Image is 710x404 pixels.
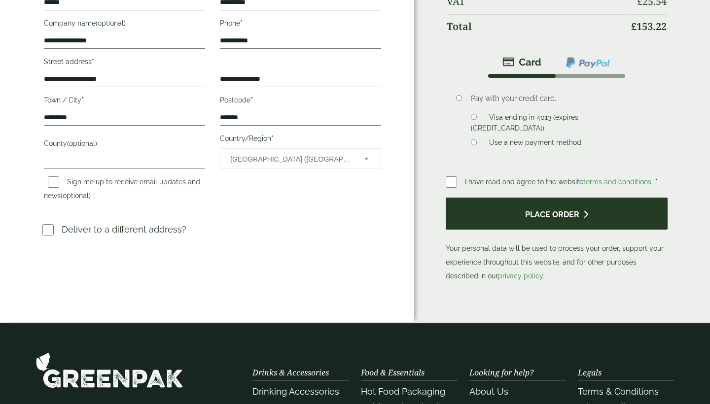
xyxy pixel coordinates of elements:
abbr: required [655,178,658,186]
label: Town / City [44,93,205,110]
abbr: required [240,19,243,27]
a: terms and conditions [583,178,651,186]
span: Country/Region [220,148,381,169]
abbr: required [250,96,253,104]
img: GreenPak Supplies [35,352,183,388]
img: ppcp-gateway.png [565,56,611,69]
span: I have read and agree to the website [465,178,653,186]
abbr: required [81,96,84,104]
bdi: 153.22 [631,20,667,33]
label: County [44,136,205,153]
label: Company name [44,16,205,33]
span: (optional) [61,192,91,200]
label: Visa ending in 4013 (expires [CREDIT_CARD_DATA]) [471,113,578,135]
p: Deliver to a different address? [62,223,186,236]
label: Country/Region [220,132,381,148]
a: Drinking Accessories [252,386,339,397]
span: £ [631,20,637,33]
abbr: required [271,135,274,142]
input: Sign me up to receive email updates and news(optional) [48,176,59,188]
p: Pay with your credit card. [471,93,652,104]
label: Use a new payment method [485,138,585,149]
span: (optional) [67,139,97,147]
a: Terms & Conditions [578,386,659,397]
span: (optional) [96,19,126,27]
label: Sign me up to receive email updates and news [44,178,200,202]
label: Phone [220,16,381,33]
a: About Us [469,386,508,397]
th: Total [447,14,624,38]
label: Postcode [220,93,381,110]
img: stripe.png [502,56,541,68]
label: Street address [44,55,205,71]
a: Hot Food Packaging [361,386,445,397]
a: privacy policy [498,272,543,280]
button: Place order [446,198,668,230]
span: United Kingdom (UK) [230,149,351,169]
p: Your personal data will be used to process your order, support your experience throughout this we... [446,198,668,283]
abbr: required [92,58,94,66]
